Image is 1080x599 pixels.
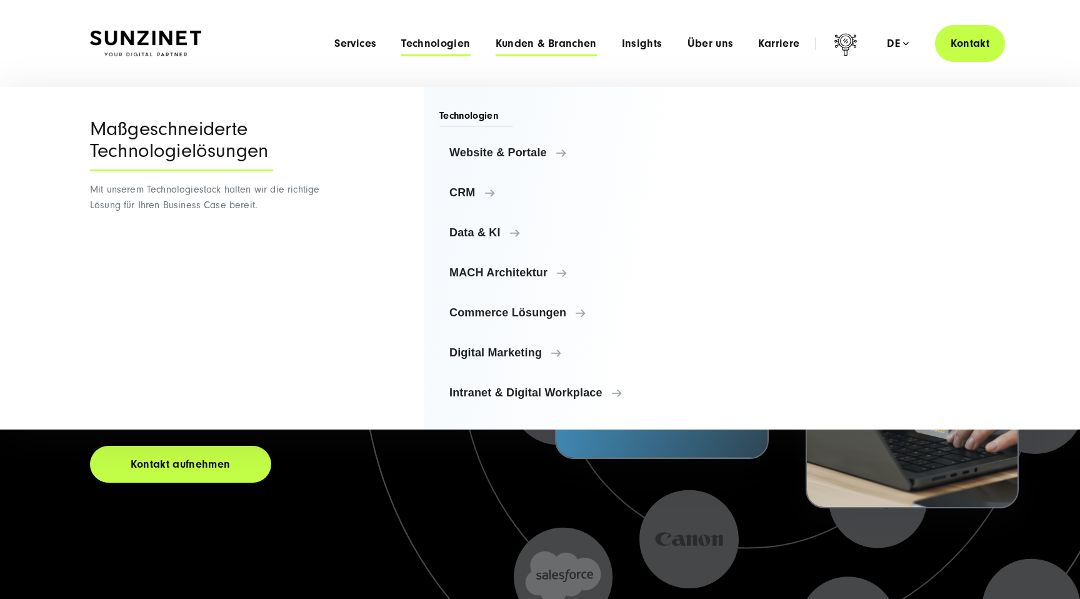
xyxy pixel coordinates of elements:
img: SUNZINET Full Service Digital Agentur [90,31,201,57]
a: Kontakt [935,25,1005,62]
a: Kunden & Branchen [496,38,597,50]
div: Maßgeschneiderte Technologielösungen [90,118,273,171]
a: MACH Architektur [439,258,707,288]
a: Digital Marketing [439,338,707,368]
a: Data & KI [439,218,707,248]
a: Technologien [401,38,470,50]
span: MACH Architektur [449,266,697,279]
span: CRM [449,186,697,199]
div: de [887,38,909,50]
span: Intranet & Digital Workplace [449,386,697,399]
a: Über uns [687,38,734,50]
a: Kontakt aufnehmen [90,446,271,483]
a: Website & Portale [439,138,707,168]
a: Intranet & Digital Workplace [439,378,707,408]
span: Technologien [439,109,513,127]
a: Insights [622,38,662,50]
a: CRM [439,178,707,208]
a: Services [334,38,376,50]
span: Commerce Lösungen [449,306,697,319]
span: Website & Portale [449,146,697,159]
a: Commerce Lösungen [439,298,707,328]
span: Data & KI [449,226,697,239]
span: Digital Marketing [449,346,697,359]
a: Karriere [758,38,799,50]
p: Mit unserem Technologiestack halten wir die richtige Lösung für Ihren Business Case bereit. [90,182,324,213]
